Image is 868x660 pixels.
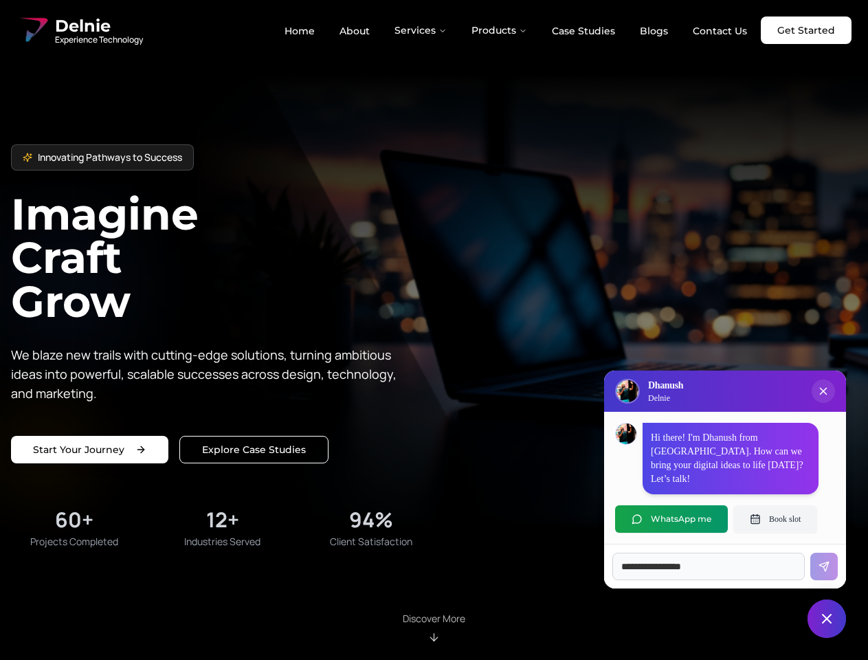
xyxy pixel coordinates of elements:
div: 94% [349,507,393,532]
span: Innovating Pathways to Success [38,151,182,164]
a: Explore our solutions [179,436,329,463]
a: Start your project with us [11,436,168,463]
a: Get Started [761,16,852,44]
span: Projects Completed [30,535,118,549]
button: Products [460,16,538,44]
button: WhatsApp me [615,505,728,533]
img: Delnie Logo [16,14,49,47]
button: Close chat popup [812,379,835,403]
img: Dhanush [616,423,636,444]
span: Experience Technology [55,34,143,45]
div: 60+ [55,507,93,532]
div: Scroll to About section [403,612,465,643]
a: About [329,19,381,43]
p: Discover More [403,612,465,626]
button: Close chat [808,599,846,638]
a: Home [274,19,326,43]
p: Delnie [648,393,683,404]
button: Book slot [733,505,817,533]
p: We blaze new trails with cutting-edge solutions, turning ambitious ideas into powerful, scalable ... [11,345,407,403]
a: Contact Us [682,19,758,43]
img: Delnie Logo [616,380,638,402]
span: Industries Served [184,535,260,549]
a: Delnie Logo Full [16,14,143,47]
h1: Imagine Craft Grow [11,192,434,322]
button: Services [383,16,458,44]
p: Hi there! I'm Dhanush from [GEOGRAPHIC_DATA]. How can we bring your digital ideas to life [DATE]?... [651,431,810,486]
nav: Main [274,16,758,44]
div: 12+ [206,507,239,532]
a: Blogs [629,19,679,43]
span: Delnie [55,15,143,37]
span: Client Satisfaction [330,535,412,549]
h3: Dhanush [648,379,683,393]
a: Case Studies [541,19,626,43]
